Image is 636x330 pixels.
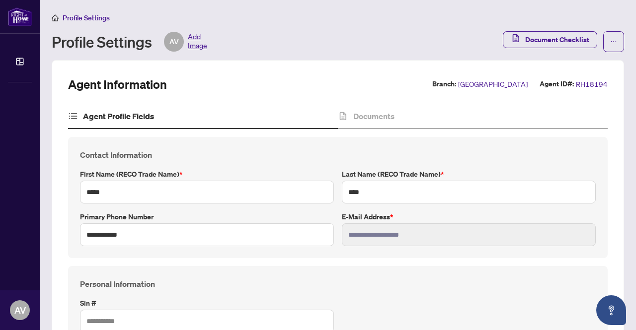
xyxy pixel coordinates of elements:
span: Add Image [188,32,207,52]
span: AV [14,303,26,317]
h4: Documents [353,110,395,122]
span: ellipsis [610,38,617,45]
label: First Name (RECO Trade Name) [80,169,334,180]
button: Document Checklist [503,31,597,48]
div: Profile Settings [52,32,207,52]
span: home [52,14,59,21]
label: Branch: [432,78,456,90]
button: Open asap [596,295,626,325]
span: [GEOGRAPHIC_DATA] [458,78,528,90]
label: Last Name (RECO Trade Name) [342,169,596,180]
span: AV [169,36,179,47]
span: RH18194 [576,78,608,90]
h4: Personal Information [80,278,596,290]
label: E-mail Address [342,211,596,222]
label: Sin # [80,298,334,309]
h2: Agent Information [68,76,167,92]
label: Agent ID#: [540,78,574,90]
label: Primary Phone Number [80,211,334,222]
span: Document Checklist [525,32,589,48]
h4: Agent Profile Fields [83,110,154,122]
h4: Contact Information [80,149,596,161]
span: Profile Settings [63,13,110,22]
img: logo [8,7,32,26]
